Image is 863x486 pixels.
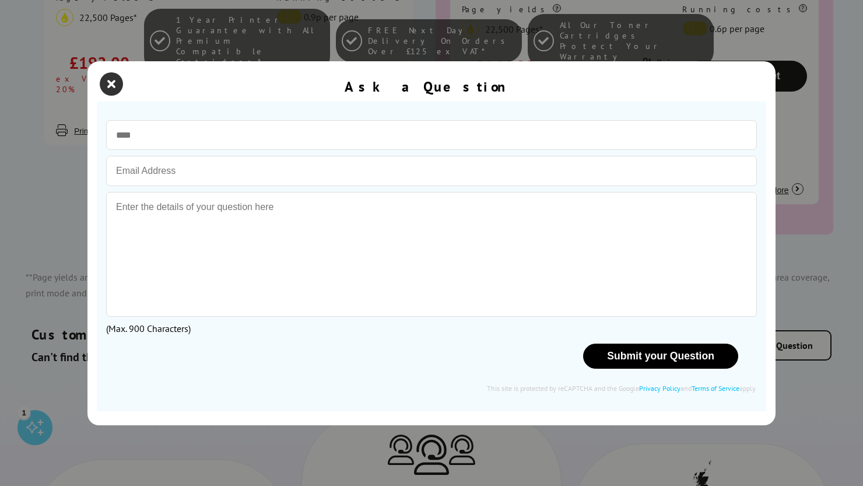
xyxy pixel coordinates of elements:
[345,78,519,96] div: Ask a Question
[607,350,714,362] span: Submit your Question
[639,384,680,393] a: Privacy Policy
[103,75,120,93] button: close modal
[106,156,757,186] input: Email Address
[692,384,739,393] a: Terms of Service
[583,344,738,369] button: Submit your Question
[106,323,757,334] div: (Max. 900 Characters)
[106,384,757,393] div: This site is protected by reCAPTCHA and the Google and apply.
